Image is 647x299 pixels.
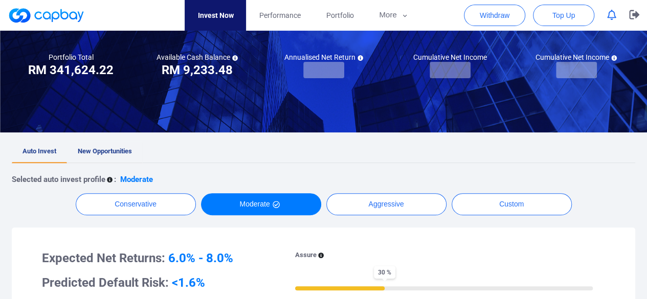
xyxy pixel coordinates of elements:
button: Conservative [76,193,196,215]
span: 30 % [374,266,395,279]
button: Custom [452,193,572,215]
span: Top Up [552,10,575,20]
span: Portfolio [326,10,353,21]
span: 6.0% - 8.0% [168,251,233,265]
p: Assure [295,250,317,261]
button: Withdraw [464,5,525,26]
span: Performance [259,10,300,21]
h3: Expected Net Returns: [42,250,267,266]
p: Selected auto invest profile [12,173,105,186]
h5: Portfolio Total [49,53,94,62]
button: Moderate [201,193,321,215]
h3: RM 9,233.48 [162,62,233,78]
span: <1.6% [172,275,205,290]
h5: Cumulative Net Income [536,53,617,62]
h5: Available Cash Balance [157,53,238,62]
h3: Predicted Default Risk: [42,274,267,291]
p: Moderate [120,173,153,186]
button: Top Up [533,5,594,26]
span: Auto Invest [23,147,56,155]
span: New Opportunities [78,147,132,155]
button: Aggressive [326,193,447,215]
h5: Annualised Net Return [284,53,363,62]
h5: Cumulative Net Income [413,53,487,62]
p: : [114,173,116,186]
h3: RM 341,624.22 [28,62,114,78]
